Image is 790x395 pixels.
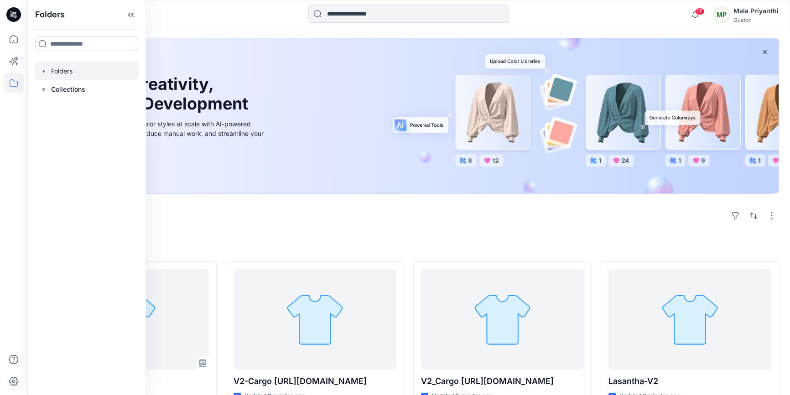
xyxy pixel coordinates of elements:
a: V2-Cargo Pants_1_THAKSHILA.bw [234,269,396,370]
p: Collections [51,84,85,95]
a: Discover more [61,159,266,177]
div: Guston [733,16,779,23]
p: Lasantha-V2 [608,375,771,388]
a: Lasantha-V2 [608,269,771,370]
h4: Styles [38,241,779,252]
h1: Unleash Creativity, Speed Up Development [61,74,252,114]
div: MP [713,6,730,23]
p: V2-Cargo [URL][DOMAIN_NAME] [234,375,396,388]
a: V2_Cargo Pants_1_DULANJA.bw [421,269,584,370]
div: Mala Priyanthi [733,5,779,16]
p: V2_Cargo [URL][DOMAIN_NAME] [421,375,584,388]
div: Explore ideas faster and recolor styles at scale with AI-powered tools that boost creativity, red... [61,119,266,148]
span: 17 [695,8,705,15]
